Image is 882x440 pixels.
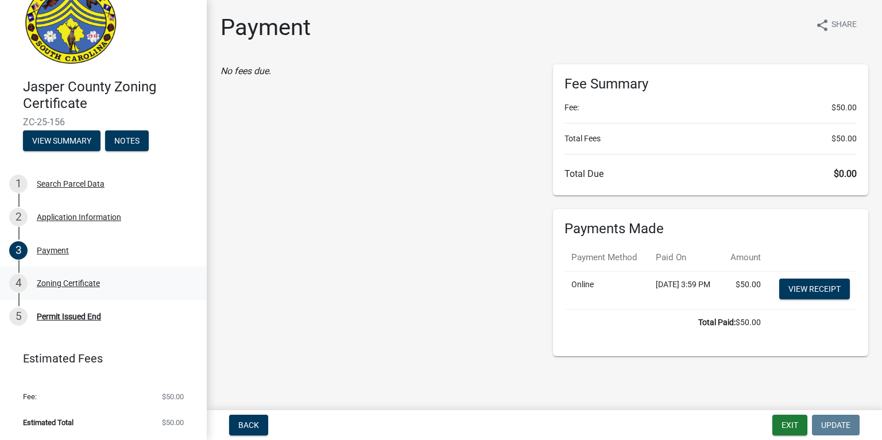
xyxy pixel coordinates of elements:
[37,312,101,321] div: Permit Issued End
[23,130,100,151] button: View Summary
[9,274,28,292] div: 4
[162,393,184,400] span: $50.00
[564,244,649,271] th: Payment Method
[564,271,649,309] td: Online
[564,102,857,114] li: Fee:
[721,244,767,271] th: Amount
[105,137,149,146] wm-modal-confirm: Notes
[834,168,857,179] span: $0.00
[229,415,268,435] button: Back
[812,415,860,435] button: Update
[564,133,857,145] li: Total Fees
[105,130,149,151] button: Notes
[806,14,866,36] button: shareShare
[9,307,28,326] div: 5
[220,14,311,41] h1: Payment
[649,271,721,309] td: [DATE] 3:59 PM
[815,18,829,32] i: share
[37,213,121,221] div: Application Information
[821,420,850,430] span: Update
[779,279,850,299] a: View receipt
[37,279,100,287] div: Zoning Certificate
[23,137,100,146] wm-modal-confirm: Summary
[9,175,28,193] div: 1
[37,246,69,254] div: Payment
[831,133,857,145] span: $50.00
[831,18,857,32] span: Share
[564,76,857,92] h6: Fee Summary
[9,208,28,226] div: 2
[9,347,188,370] a: Estimated Fees
[831,102,857,114] span: $50.00
[649,244,721,271] th: Paid On
[698,318,736,327] b: Total Paid:
[564,168,857,179] h6: Total Due
[23,393,37,400] span: Fee:
[772,415,807,435] button: Exit
[23,79,198,112] h4: Jasper County Zoning Certificate
[162,419,184,426] span: $50.00
[220,65,271,76] i: No fees due.
[23,419,73,426] span: Estimated Total
[564,221,857,237] h6: Payments Made
[9,241,28,260] div: 3
[23,117,184,128] span: ZC-25-156
[564,309,768,335] td: $50.00
[37,180,105,188] div: Search Parcel Data
[721,271,767,309] td: $50.00
[238,420,259,430] span: Back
